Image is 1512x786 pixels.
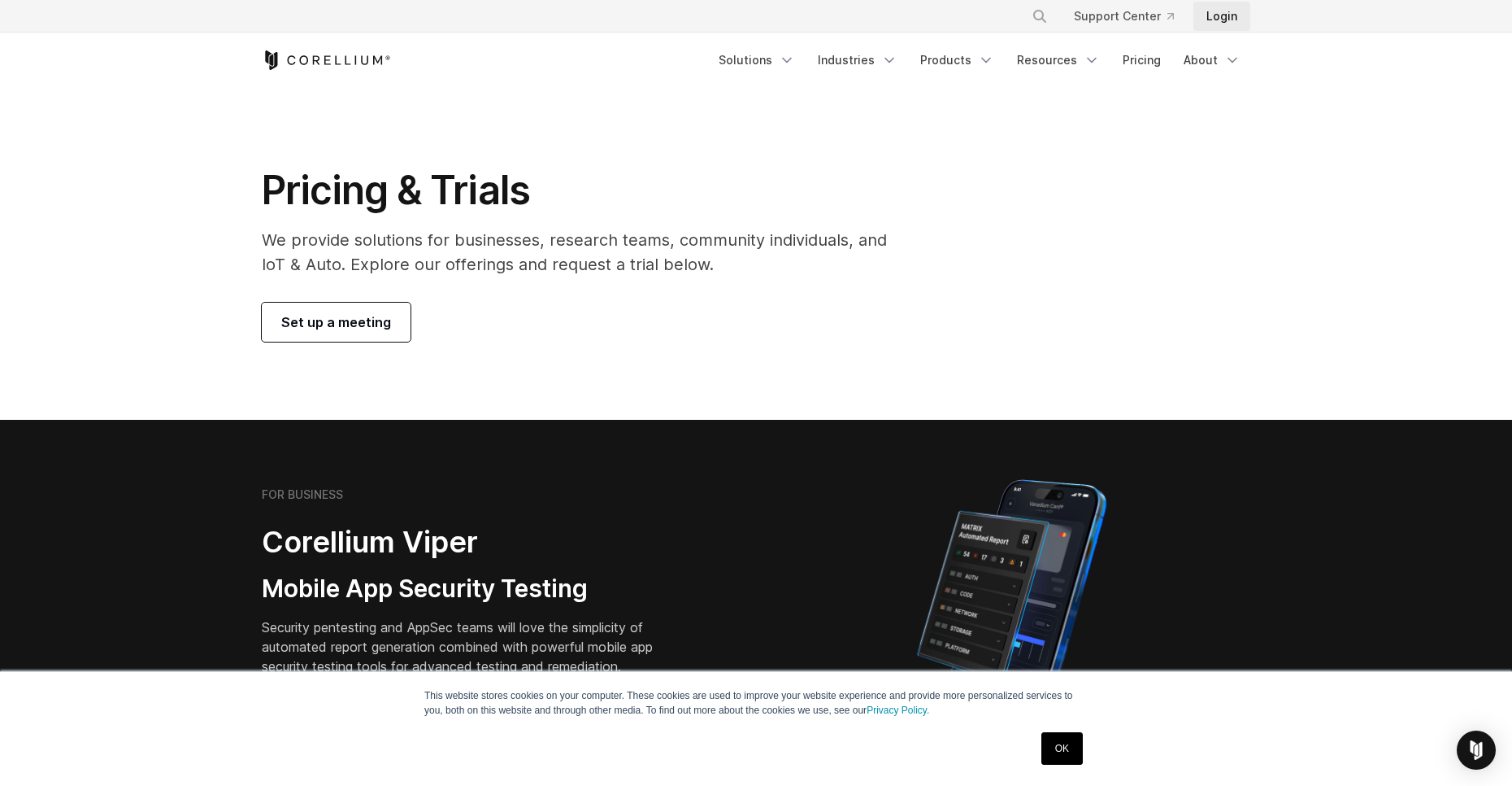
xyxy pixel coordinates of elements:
[262,303,411,342] a: Set up a meeting
[910,46,1004,75] a: Products
[262,487,343,502] h6: FOR BUSINESS
[709,46,1250,75] div: Navigation Menu
[889,472,1134,757] img: Corellium MATRIX automated report on iPhone showing app vulnerability test results across securit...
[1025,2,1054,31] button: Search
[1007,46,1110,75] a: Resources
[1457,731,1496,770] div: Open Intercom Messenger
[1113,46,1171,75] a: Pricing
[709,46,805,75] a: Solutions
[424,688,1088,718] p: This website stores cookies on your computer. These cookies are used to improve your website expe...
[262,524,678,561] h2: Corellium Viper
[281,312,391,332] span: Set up a meeting
[262,574,678,605] h3: Mobile App Security Testing
[262,228,910,277] p: We provide solutions for businesses, research teams, community individuals, and IoT & Auto. Explo...
[262,166,910,215] h1: Pricing & Trials
[262,50,391,70] a: Corellium Home
[808,46,907,75] a: Industries
[1193,2,1250,31] a: Login
[867,705,929,716] a: Privacy Policy.
[262,618,678,676] p: Security pentesting and AppSec teams will love the simplicity of automated report generation comb...
[1012,2,1250,31] div: Navigation Menu
[1041,732,1083,765] a: OK
[1174,46,1250,75] a: About
[1061,2,1187,31] a: Support Center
